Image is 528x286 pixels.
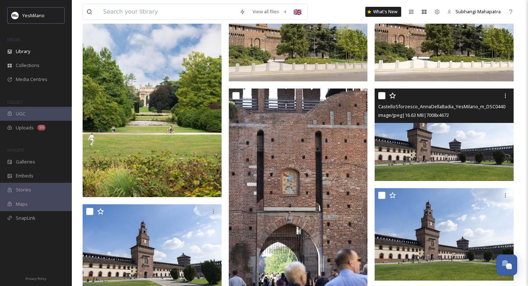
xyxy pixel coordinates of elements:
[7,99,23,105] span: COLLECT
[26,276,46,281] span: Privacy Policy
[249,5,291,19] a: View all files
[16,186,31,193] span: Stories
[444,5,504,19] a: Subhangi Mahapatra
[99,4,236,20] input: Search your library
[16,215,36,221] span: SnapLink
[37,125,46,130] div: 50
[7,37,20,42] span: MEDIA
[16,172,33,179] span: Embeds
[16,48,30,55] span: Library
[455,8,501,15] span: Subhangi Mahapatra
[375,188,514,281] img: CastelloSforzesco_AnnaDellaBadia_YesMilano_m_DSC04402.JPG
[291,5,304,18] div: 🇬🇧
[16,158,35,165] span: Galleries
[11,12,19,19] img: Logo%20YesMilano%40150x.png
[378,103,517,110] span: CastelloSforzesco_AnnaDellaBadia_YesMilano_m_DSC04408.JPG
[22,12,45,19] span: YesMilano
[496,254,517,275] button: Open Chat
[16,124,34,131] span: Uploads
[26,274,46,282] a: Privacy Policy
[16,110,26,117] span: UGC
[378,112,449,118] span: image/jpeg | 16.63 MB | 7008 x 4672
[375,89,514,181] img: CastelloSforzesco_AnnaDellaBadia_YesMilano_m_DSC04408.JPG
[7,147,24,153] span: WIDGETS
[16,62,40,69] span: Collections
[365,7,401,17] a: What's New
[16,201,28,208] span: Maps
[16,76,47,83] span: Media Centres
